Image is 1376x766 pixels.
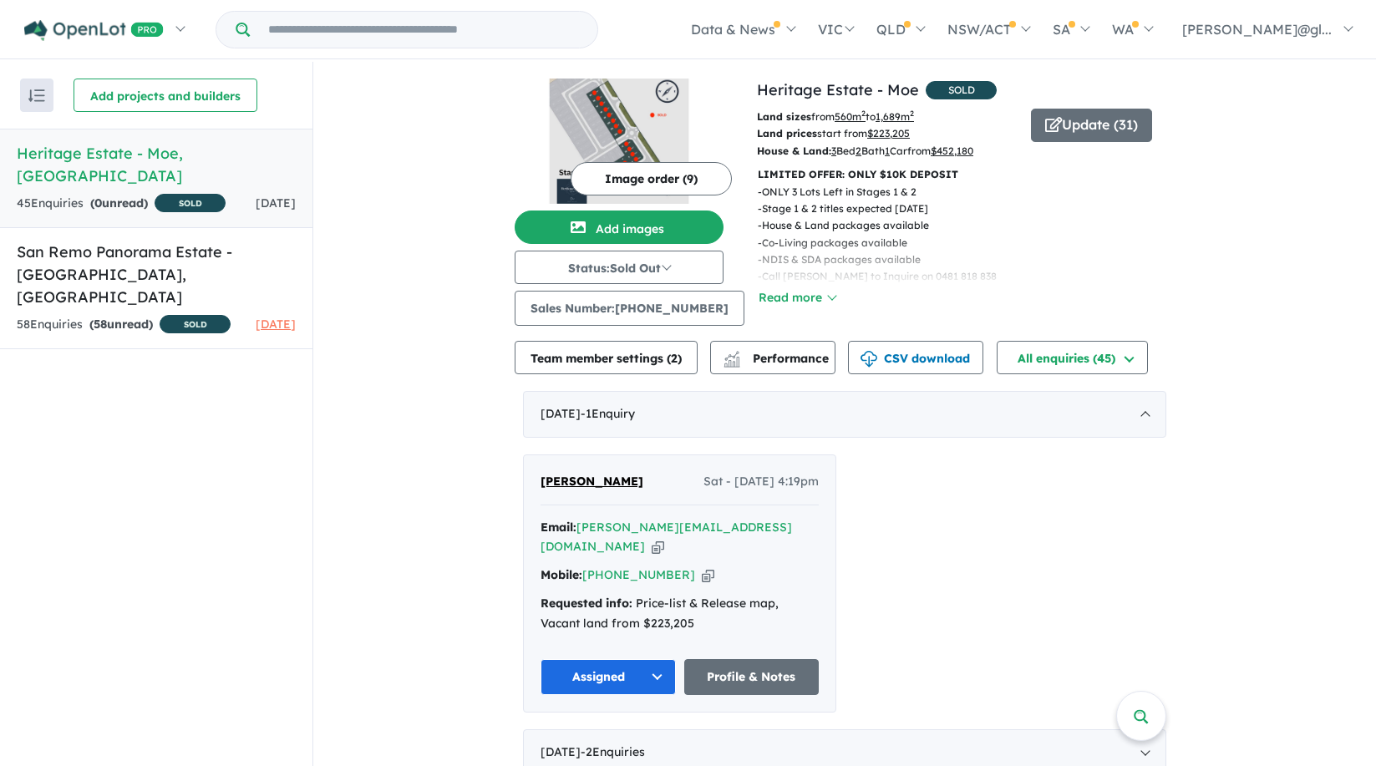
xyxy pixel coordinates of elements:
[671,351,678,366] span: 2
[541,596,632,611] strong: Requested info:
[515,79,724,204] img: Heritage Estate - Moe
[24,20,164,41] img: Openlot PRO Logo White
[758,251,1010,268] p: - NDIS & SDA packages available
[931,145,973,157] u: $ 452,180
[541,594,819,634] div: Price-list & Release map, Vacant land from $223,205
[724,351,739,360] img: line-chart.svg
[757,127,817,140] b: Land prices
[541,520,792,555] a: [PERSON_NAME][EMAIL_ADDRESS][DOMAIN_NAME]
[515,251,724,284] button: Status:Sold Out
[1031,109,1152,142] button: Update (31)
[160,315,231,333] span: SOLD
[17,142,296,187] h5: Heritage Estate - Moe , [GEOGRAPHIC_DATA]
[856,145,861,157] u: 2
[515,211,724,244] button: Add images
[74,79,257,112] button: Add projects and builders
[710,341,835,374] button: Performance
[541,659,676,695] button: Assigned
[757,109,1018,125] p: from
[256,195,296,211] span: [DATE]
[523,391,1166,438] div: [DATE]
[758,200,1010,217] p: - Stage 1 & 2 titles expected [DATE]
[89,317,153,332] strong: ( unread)
[757,125,1018,142] p: start from
[155,194,226,212] span: SOLD
[94,317,107,332] span: 58
[757,145,831,157] b: House & Land:
[28,89,45,102] img: sort.svg
[724,357,740,368] img: bar-chart.svg
[253,12,594,48] input: Try estate name, suburb, builder or developer
[17,194,226,215] div: 45 Enquir ies
[757,80,919,99] a: Heritage Estate - Moe
[758,235,1010,251] p: - Co-Living packages available
[848,341,983,374] button: CSV download
[541,472,643,492] a: [PERSON_NAME]
[17,241,296,308] h5: San Remo Panorama Estate - [GEOGRAPHIC_DATA] , [GEOGRAPHIC_DATA]
[652,538,664,555] button: Copy
[757,143,1018,160] p: Bed Bath Car from
[885,145,890,157] u: 1
[831,145,836,157] u: 3
[17,315,231,336] div: 58 Enquir ies
[876,110,914,123] u: 1,689 m
[861,351,877,368] img: download icon
[861,109,866,118] sup: 2
[726,351,829,366] span: Performance
[757,110,811,123] b: Land sizes
[541,474,643,489] span: [PERSON_NAME]
[910,109,914,118] sup: 2
[571,162,732,195] button: Image order (9)
[703,472,819,492] span: Sat - [DATE] 4:19pm
[758,268,1010,285] p: - Call [PERSON_NAME] to Inquire on 0481 818 838
[256,317,296,332] span: [DATE]
[90,195,148,211] strong: ( unread)
[684,659,820,695] a: Profile & Notes
[758,166,1175,183] p: LIMITED OFFER: ONLY $10K DEPOSIT
[997,341,1148,374] button: All enquiries (45)
[1182,21,1332,38] span: [PERSON_NAME]@gl...
[835,110,866,123] u: 560 m
[758,217,1010,234] p: - House & Land packages available
[866,110,914,123] span: to
[515,291,744,326] button: Sales Number:[PHONE_NUMBER]
[581,744,645,759] span: - 2 Enquir ies
[582,567,695,582] a: [PHONE_NUMBER]
[758,184,1010,200] p: - ONLY 3 Lots Left in Stages 1 & 2
[867,127,910,140] u: $ 223,205
[581,406,635,421] span: - 1 Enquir y
[702,566,714,584] button: Copy
[758,288,836,307] button: Read more
[541,520,576,535] strong: Email:
[541,567,582,582] strong: Mobile:
[926,81,997,99] span: SOLD
[94,195,102,211] span: 0
[515,341,698,374] button: Team member settings (2)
